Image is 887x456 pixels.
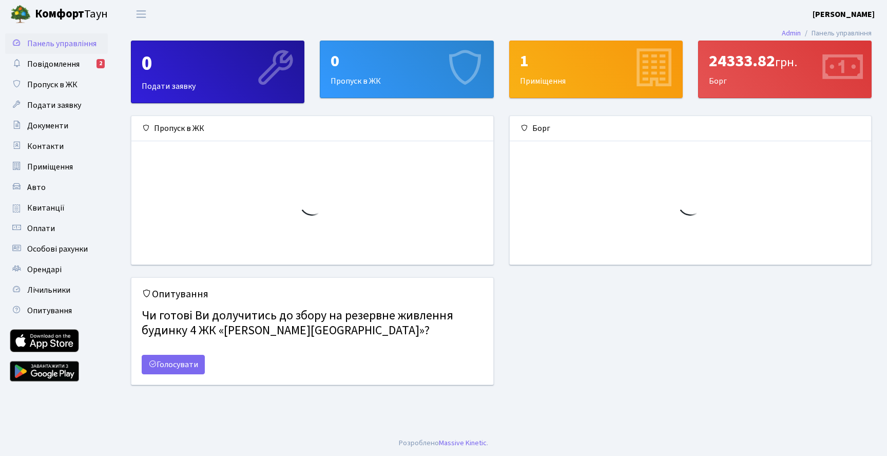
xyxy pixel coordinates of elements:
div: Приміщення [510,41,682,98]
li: Панель управління [801,28,872,39]
span: Приміщення [27,161,73,173]
a: Приміщення [5,157,108,177]
nav: breadcrumb [766,23,887,44]
a: Пропуск в ЖК [5,74,108,95]
span: грн. [775,53,797,71]
a: Голосувати [142,355,205,374]
span: Таун [35,6,108,23]
div: Борг [510,116,872,141]
a: Оплати [5,218,108,239]
a: 0Пропуск в ЖК [320,41,493,98]
span: Повідомлення [27,59,80,70]
span: Орендарі [27,264,62,275]
a: Подати заявку [5,95,108,116]
h4: Чи готові Ви долучитись до збору на резервне живлення будинку 4 ЖК «[PERSON_NAME][GEOGRAPHIC_DATA]»? [142,305,483,343]
div: Подати заявку [131,41,304,103]
h5: Опитування [142,288,483,300]
a: Квитанції [5,198,108,218]
button: Переключити навігацію [128,6,154,23]
a: Опитування [5,300,108,321]
span: Авто [27,182,46,193]
a: Повідомлення2 [5,54,108,74]
a: 0Подати заявку [131,41,304,103]
span: Документи [27,120,68,131]
span: Пропуск в ЖК [27,79,78,90]
div: . [399,438,488,449]
div: 0 [142,51,294,76]
a: Розроблено [399,438,439,448]
a: Контакти [5,136,108,157]
div: 24333.82 [709,51,861,71]
a: Admin [782,28,801,39]
a: Панель управління [5,33,108,54]
a: Авто [5,177,108,198]
div: Борг [699,41,871,98]
div: Пропуск в ЖК [320,41,493,98]
a: Орендарі [5,259,108,280]
div: 0 [331,51,483,71]
b: Комфорт [35,6,84,22]
a: 1Приміщення [509,41,683,98]
span: Панель управління [27,38,97,49]
span: Лічильники [27,284,70,296]
a: Лічильники [5,280,108,300]
div: 2 [97,59,105,68]
b: [PERSON_NAME] [813,9,875,20]
span: Квитанції [27,202,65,214]
span: Особові рахунки [27,243,88,255]
span: Подати заявку [27,100,81,111]
img: logo.png [10,4,31,25]
a: Massive Kinetic [439,438,487,448]
div: 1 [520,51,672,71]
a: [PERSON_NAME] [813,8,875,21]
div: Пропуск в ЖК [131,116,493,141]
span: Оплати [27,223,55,234]
span: Контакти [27,141,64,152]
a: Особові рахунки [5,239,108,259]
span: Опитування [27,305,72,316]
a: Документи [5,116,108,136]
